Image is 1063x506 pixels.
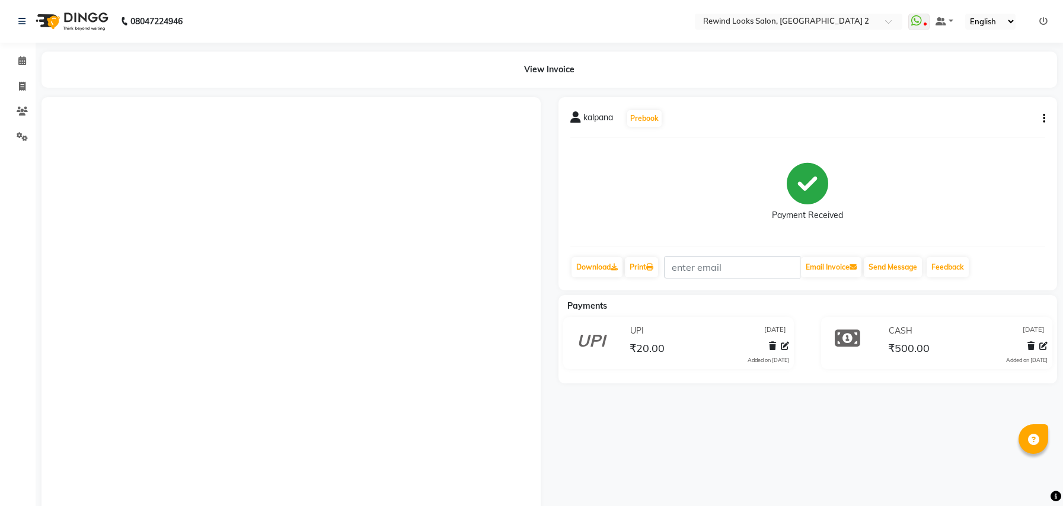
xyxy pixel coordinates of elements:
a: Print [625,257,658,277]
iframe: chat widget [1013,459,1051,494]
span: Payments [567,300,607,311]
span: [DATE] [1023,325,1045,337]
a: Feedback [927,257,969,277]
input: enter email [664,256,800,278]
span: ₹20.00 [630,341,665,358]
b: 08047224946 [130,5,183,38]
div: View Invoice [42,52,1057,88]
span: [DATE] [764,325,786,337]
a: Download [572,257,623,277]
div: Added on [DATE] [1006,356,1048,364]
span: UPI [630,325,644,337]
button: Send Message [864,257,922,277]
span: ₹500.00 [888,341,930,358]
span: CASH [889,325,912,337]
button: Prebook [627,110,662,127]
span: kalpana [583,111,613,128]
img: logo [30,5,111,38]
div: Added on [DATE] [748,356,789,364]
button: Email Invoice [801,257,861,277]
div: Payment Received [772,209,843,222]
